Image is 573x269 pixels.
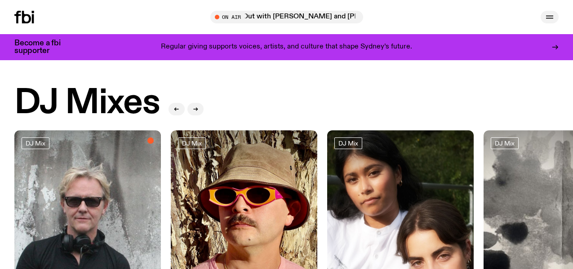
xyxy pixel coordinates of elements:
[14,40,72,55] h3: Become a fbi supporter
[491,137,519,149] a: DJ Mix
[182,140,202,146] span: DJ Mix
[210,11,363,23] button: On AirSouled Out with [PERSON_NAME] and [PERSON_NAME]
[495,140,515,146] span: DJ Mix
[178,137,206,149] a: DJ Mix
[14,86,160,120] h2: DJ Mixes
[338,140,358,146] span: DJ Mix
[161,43,412,51] p: Regular giving supports voices, artists, and culture that shape Sydney’s future.
[26,140,45,146] span: DJ Mix
[22,137,49,149] a: DJ Mix
[334,137,362,149] a: DJ Mix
